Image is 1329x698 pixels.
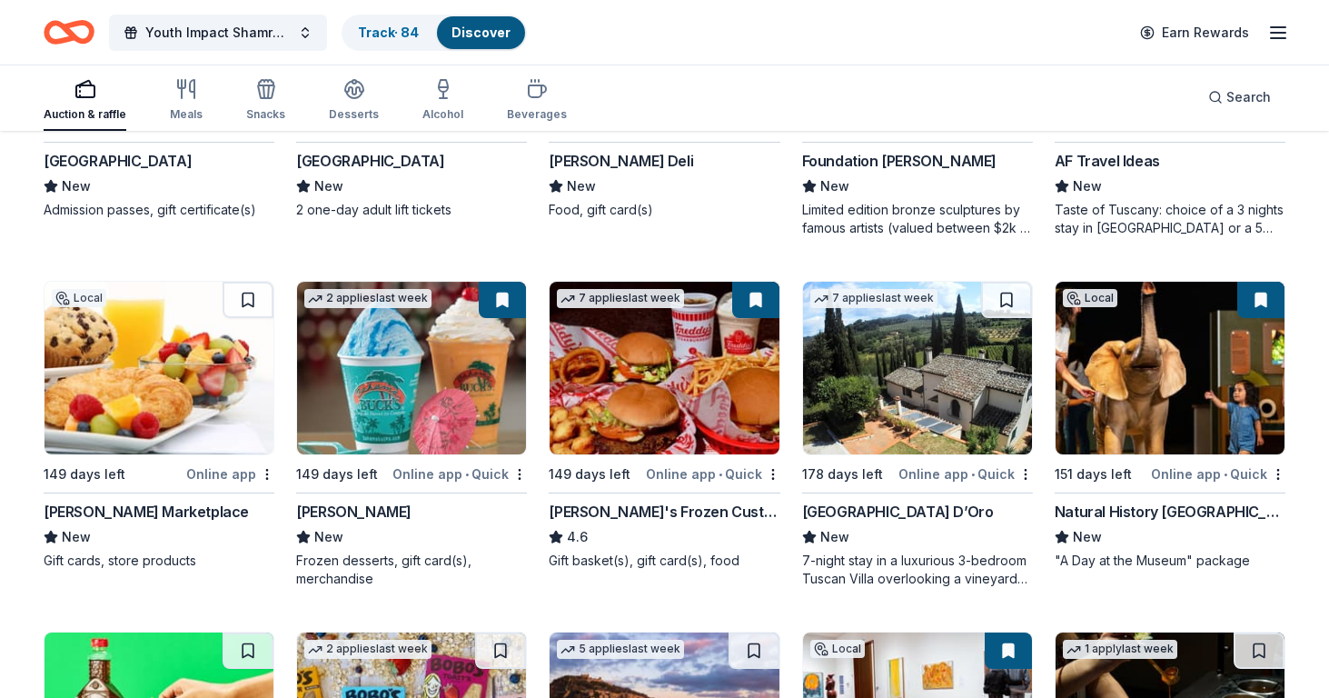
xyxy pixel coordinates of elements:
div: Foundation [PERSON_NAME] [802,150,997,172]
div: Online app Quick [392,463,527,485]
div: [PERSON_NAME] Deli [549,150,693,172]
div: Auction & raffle [44,107,126,122]
div: [PERSON_NAME] Marketplace [44,501,249,523]
img: Image for Bahama Buck's [297,282,526,454]
span: • [719,467,722,482]
div: Snacks [246,107,285,122]
button: Beverages [507,71,567,131]
div: 7-night stay in a luxurious 3-bedroom Tuscan Villa overlooking a vineyard and the ancient walled ... [802,552,1033,588]
div: [PERSON_NAME] [296,501,412,523]
div: 149 days left [296,464,378,485]
div: Local [1063,289,1117,307]
span: New [567,175,596,197]
button: Meals [170,71,203,131]
div: Frozen desserts, gift card(s), merchandise [296,552,527,588]
div: 7 applies last week [810,289,937,308]
button: Search [1194,79,1285,115]
div: 7 applies last week [557,289,684,308]
div: [PERSON_NAME]'s Frozen Custard & Steakburgers [549,501,779,523]
div: Beverages [507,107,567,122]
div: AF Travel Ideas [1055,150,1160,172]
button: Auction & raffle [44,71,126,131]
div: Local [52,289,106,307]
img: Image for Lee's Marketplace [45,282,273,454]
a: Discover [451,25,511,40]
button: Track· 84Discover [342,15,527,51]
button: Desserts [329,71,379,131]
div: Online app Quick [646,463,780,485]
div: 149 days left [44,464,125,485]
span: New [820,175,849,197]
img: Image for Freddy's Frozen Custard & Steakburgers [550,282,779,454]
button: Snacks [246,71,285,131]
div: Desserts [329,107,379,122]
div: Online app Quick [898,463,1033,485]
div: "A Day at the Museum" package [1055,552,1285,570]
div: [GEOGRAPHIC_DATA] [296,150,444,172]
span: 4.6 [567,526,588,548]
span: New [1073,175,1102,197]
button: Youth Impact Shamrock 2026 [109,15,327,51]
div: 5 applies last week [557,640,684,659]
span: New [314,175,343,197]
a: Image for Lee's MarketplaceLocal149 days leftOnline app[PERSON_NAME] MarketplaceNewGift cards, st... [44,281,274,570]
div: Meals [170,107,203,122]
span: New [314,526,343,548]
div: [GEOGRAPHIC_DATA] D’Oro [802,501,994,523]
div: Alcohol [422,107,463,122]
a: Image for Bahama Buck's2 applieslast week149 days leftOnline app•Quick[PERSON_NAME]NewFrozen dess... [296,281,527,588]
div: Online app [186,463,274,485]
a: Home [44,11,94,54]
span: • [465,467,469,482]
span: Search [1226,86,1271,108]
button: Alcohol [422,71,463,131]
span: Youth Impact Shamrock 2026 [145,22,291,44]
div: 149 days left [549,464,630,485]
div: Online app Quick [1151,463,1285,485]
span: New [62,175,91,197]
div: Gift cards, store products [44,552,274,570]
span: • [1224,467,1227,482]
a: Image for Villa Sogni D’Oro7 applieslast week178 days leftOnline app•Quick[GEOGRAPHIC_DATA] D’Oro... [802,281,1033,588]
img: Image for Villa Sogni D’Oro [803,282,1032,454]
span: • [971,467,975,482]
a: Image for Freddy's Frozen Custard & Steakburgers7 applieslast week149 days leftOnline app•Quick[P... [549,281,779,570]
span: New [1073,526,1102,548]
span: New [62,526,91,548]
div: Food, gift card(s) [549,201,779,219]
div: 2 one-day adult lift tickets [296,201,527,219]
div: [GEOGRAPHIC_DATA] [44,150,192,172]
a: Track· 84 [358,25,419,40]
div: 2 applies last week [304,289,431,308]
div: Local [810,640,865,658]
a: Earn Rewards [1129,16,1260,49]
div: Limited edition bronze sculptures by famous artists (valued between $2k to $7k; proceeds will spl... [802,201,1033,237]
div: Taste of Tuscany: choice of a 3 nights stay in [GEOGRAPHIC_DATA] or a 5 night stay in [GEOGRAPHIC... [1055,201,1285,237]
div: 2 applies last week [304,640,431,659]
img: Image for Natural History Museum of Utah [1056,282,1284,454]
div: 151 days left [1055,464,1132,485]
div: Natural History [GEOGRAPHIC_DATA][US_STATE] [1055,501,1285,523]
div: Admission passes, gift certificate(s) [44,201,274,219]
span: New [820,526,849,548]
a: Image for Natural History Museum of UtahLocal151 days leftOnline app•QuickNatural History [GEOGRA... [1055,281,1285,570]
div: 1 apply last week [1063,640,1177,659]
div: Gift basket(s), gift card(s), food [549,552,779,570]
div: 178 days left [802,464,883,485]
